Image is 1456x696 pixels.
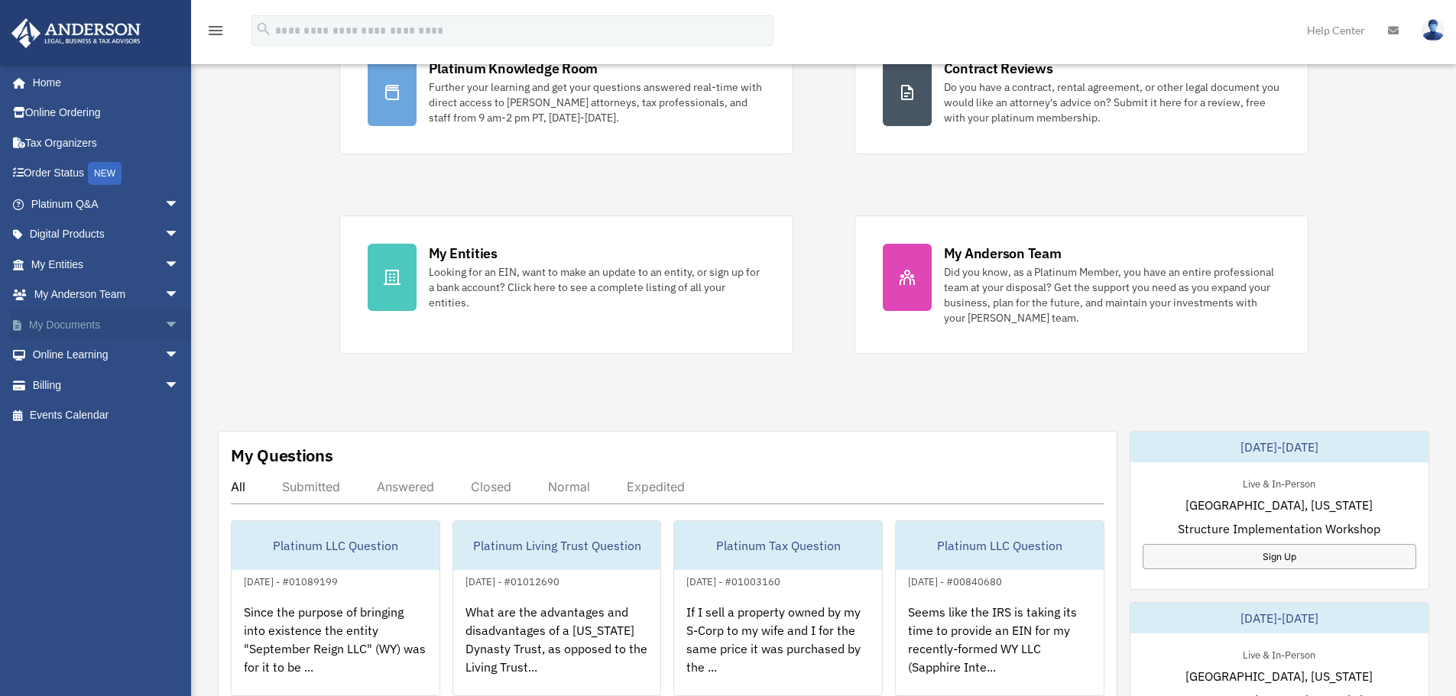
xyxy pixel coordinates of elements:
[453,521,661,570] div: Platinum Living Trust Question
[11,309,203,340] a: My Documentsarrow_drop_down
[548,479,590,494] div: Normal
[429,59,598,78] div: Platinum Knowledge Room
[164,280,195,311] span: arrow_drop_down
[164,189,195,220] span: arrow_drop_down
[164,340,195,371] span: arrow_drop_down
[7,18,145,48] img: Anderson Advisors Platinum Portal
[627,479,685,494] div: Expedited
[854,31,1308,154] a: Contract Reviews Do you have a contract, rental agreement, or other legal document you would like...
[11,370,203,400] a: Billingarrow_drop_down
[377,479,434,494] div: Answered
[1178,520,1380,538] span: Structure Implementation Workshop
[164,249,195,280] span: arrow_drop_down
[944,264,1280,325] div: Did you know, as a Platinum Member, you have an entire professional team at your disposal? Get th...
[11,189,203,219] a: Platinum Q&Aarrow_drop_down
[896,521,1104,570] div: Platinum LLC Question
[896,572,1014,588] div: [DATE] - #00840680
[11,280,203,310] a: My Anderson Teamarrow_drop_down
[11,98,203,128] a: Online Ordering
[1422,19,1445,41] img: User Pic
[11,400,203,431] a: Events Calendar
[429,264,765,310] div: Looking for an EIN, want to make an update to an entity, or sign up for a bank account? Click her...
[206,27,225,40] a: menu
[944,79,1280,125] div: Do you have a contract, rental agreement, or other legal document you would like an attorney's ad...
[11,249,203,280] a: My Entitiesarrow_drop_down
[232,572,350,588] div: [DATE] - #01089199
[11,158,203,189] a: Order StatusNEW
[232,521,439,570] div: Platinum LLC Question
[206,21,225,40] i: menu
[944,244,1062,263] div: My Anderson Team
[674,521,882,570] div: Platinum Tax Question
[673,520,883,696] a: Platinum Tax Question[DATE] - #01003160If I sell a property owned by my S-Corp to my wife and I f...
[231,444,333,467] div: My Questions
[164,370,195,401] span: arrow_drop_down
[1231,646,1328,662] div: Live & In-Person
[1185,496,1373,514] span: [GEOGRAPHIC_DATA], [US_STATE]
[255,21,272,37] i: search
[11,128,203,158] a: Tax Organizers
[11,67,195,98] a: Home
[231,479,245,494] div: All
[231,520,440,696] a: Platinum LLC Question[DATE] - #01089199Since the purpose of bringing into existence the entity "S...
[1143,544,1416,569] a: Sign Up
[1130,432,1428,462] div: [DATE]-[DATE]
[1185,667,1373,685] span: [GEOGRAPHIC_DATA], [US_STATE]
[1231,474,1328,490] div: Live & In-Person
[164,219,195,251] span: arrow_drop_down
[429,79,765,125] div: Further your learning and get your questions answered real-time with direct access to [PERSON_NAM...
[339,31,793,154] a: Platinum Knowledge Room Further your learning and get your questions answered real-time with dire...
[895,520,1104,696] a: Platinum LLC Question[DATE] - #00840680Seems like the IRS is taking its time to provide an EIN fo...
[471,479,511,494] div: Closed
[452,520,662,696] a: Platinum Living Trust Question[DATE] - #01012690What are the advantages and disadvantages of a [U...
[11,340,203,371] a: Online Learningarrow_drop_down
[429,244,498,263] div: My Entities
[88,162,122,185] div: NEW
[674,572,793,588] div: [DATE] - #01003160
[1130,603,1428,633] div: [DATE]-[DATE]
[164,309,195,341] span: arrow_drop_down
[11,219,203,250] a: Digital Productsarrow_drop_down
[944,59,1053,78] div: Contract Reviews
[453,572,572,588] div: [DATE] - #01012690
[339,215,793,354] a: My Entities Looking for an EIN, want to make an update to an entity, or sign up for a bank accoun...
[854,215,1308,354] a: My Anderson Team Did you know, as a Platinum Member, you have an entire professional team at your...
[282,479,340,494] div: Submitted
